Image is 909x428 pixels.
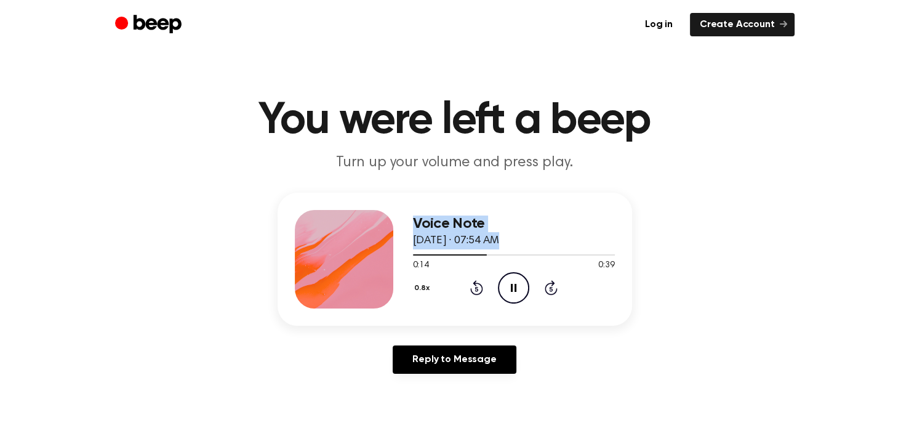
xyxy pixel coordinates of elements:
[598,259,614,272] span: 0:39
[413,216,615,232] h3: Voice Note
[413,235,499,246] span: [DATE] · 07:54 AM
[635,13,683,36] a: Log in
[140,99,770,143] h1: You were left a beep
[115,13,185,37] a: Beep
[218,153,691,173] p: Turn up your volume and press play.
[690,13,795,36] a: Create Account
[413,278,434,299] button: 0.8x
[393,345,516,374] a: Reply to Message
[413,259,429,272] span: 0:14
